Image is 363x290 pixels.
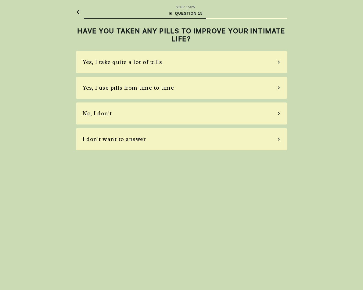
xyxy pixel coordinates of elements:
[176,5,195,9] div: STEP 15 / 25
[168,11,203,16] div: QUESTION 15
[83,58,162,66] div: Yes, I take quite a lot of pills
[83,109,112,117] div: No, I don't
[76,27,287,43] h2: HAVE YOU TAKEN ANY PILLS TO IMPROVE YOUR INTIMATE LIFE?
[83,84,174,92] div: Yes, I use pills from time to time
[83,135,146,143] div: I don't want to answer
